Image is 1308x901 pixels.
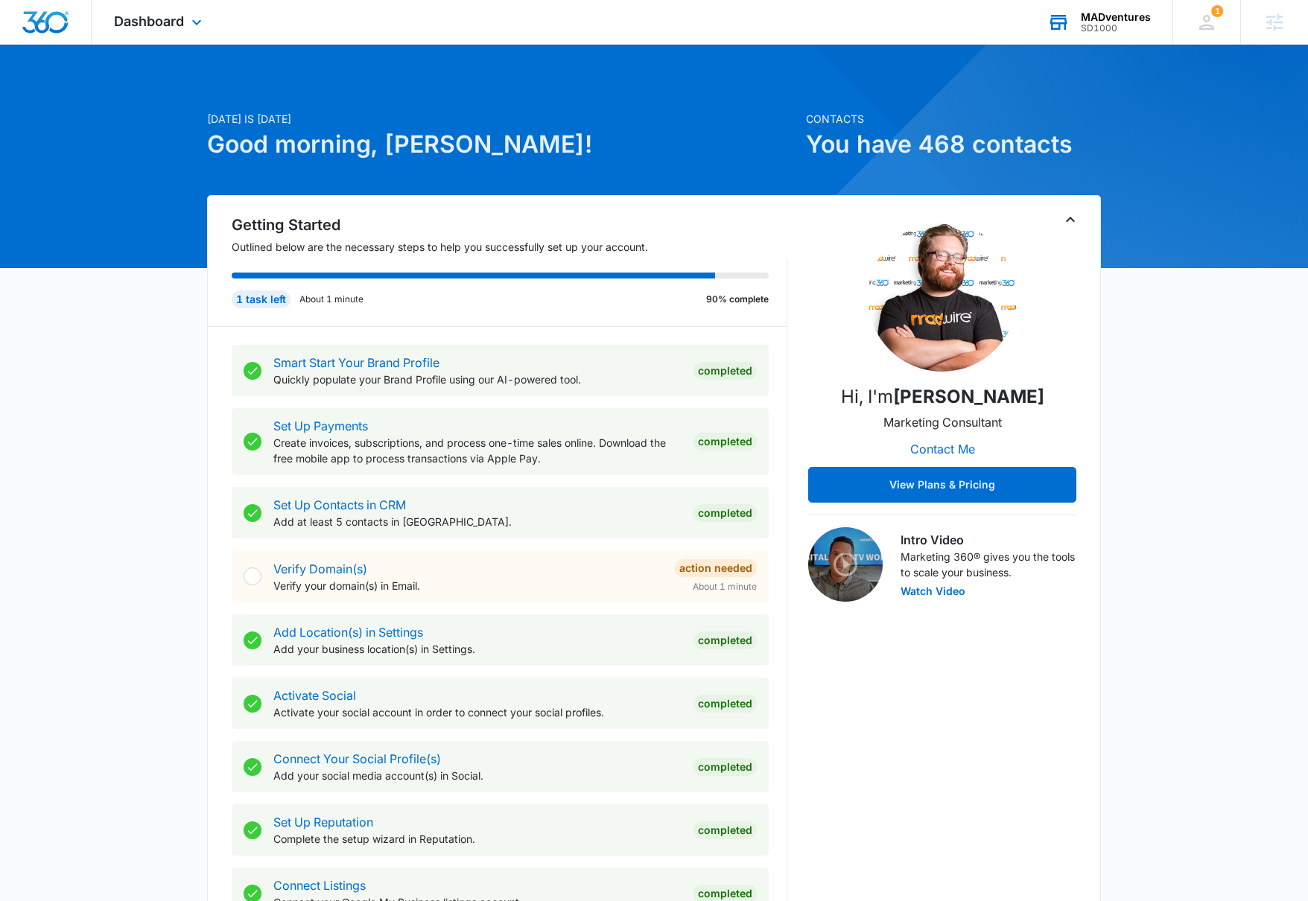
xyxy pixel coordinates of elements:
[693,821,757,839] div: Completed
[693,631,757,649] div: Completed
[299,293,363,306] p: About 1 minute
[1211,5,1223,17] div: notifications count
[868,223,1017,372] img: Tyler Peterson
[273,514,682,529] p: Add at least 5 contacts in [GEOGRAPHIC_DATA].
[693,433,757,451] div: Completed
[273,878,366,893] a: Connect Listings
[273,497,406,512] a: Set Up Contacts in CRM
[675,559,757,577] div: Action Needed
[273,435,682,466] p: Create invoices, subscriptions, and process one-time sales online. Download the free mobile app t...
[273,561,367,576] a: Verify Domain(s)
[901,531,1076,549] h3: Intro Video
[232,290,291,308] div: 1 task left
[207,127,797,162] h1: Good morning, [PERSON_NAME]!
[693,504,757,522] div: Completed
[232,214,787,236] h2: Getting Started
[901,549,1076,580] p: Marketing 360® gives you the tools to scale your business.
[273,815,373,830] a: Set Up Reputation
[693,362,757,380] div: Completed
[273,372,682,387] p: Quickly populate your Brand Profile using our AI-powered tool.
[806,111,1101,127] p: Contacts
[693,695,757,713] div: Completed
[693,580,757,593] span: About 1 minute
[273,641,682,657] p: Add your business location(s) in Settings.
[273,418,368,433] a: Set Up Payments
[901,586,965,596] button: Watch Video
[693,758,757,776] div: Completed
[808,467,1076,503] button: View Plans & Pricing
[273,578,663,593] p: Verify your domain(s) in Email.
[273,831,682,847] p: Complete the setup wizard in Reputation.
[273,751,441,766] a: Connect Your Social Profile(s)
[1211,5,1223,17] span: 1
[1061,211,1079,229] button: Toggle Collapse
[273,768,682,783] p: Add your social media account(s) in Social.
[1081,11,1151,23] div: account name
[232,239,787,255] p: Outlined below are the necessary steps to help you successfully set up your account.
[273,625,423,640] a: Add Location(s) in Settings
[207,111,797,127] p: [DATE] is [DATE]
[706,293,769,306] p: 90% complete
[806,127,1101,162] h1: You have 468 contacts
[1081,23,1151,34] div: account id
[273,688,356,703] a: Activate Social
[273,704,682,720] p: Activate your social account in order to connect your social profiles.
[114,13,184,29] span: Dashboard
[895,431,990,467] button: Contact Me
[893,386,1044,407] strong: [PERSON_NAME]
[841,383,1044,410] p: Hi, I'm
[883,413,1002,431] p: Marketing Consultant
[808,527,883,602] img: Intro Video
[273,355,439,370] a: Smart Start Your Brand Profile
